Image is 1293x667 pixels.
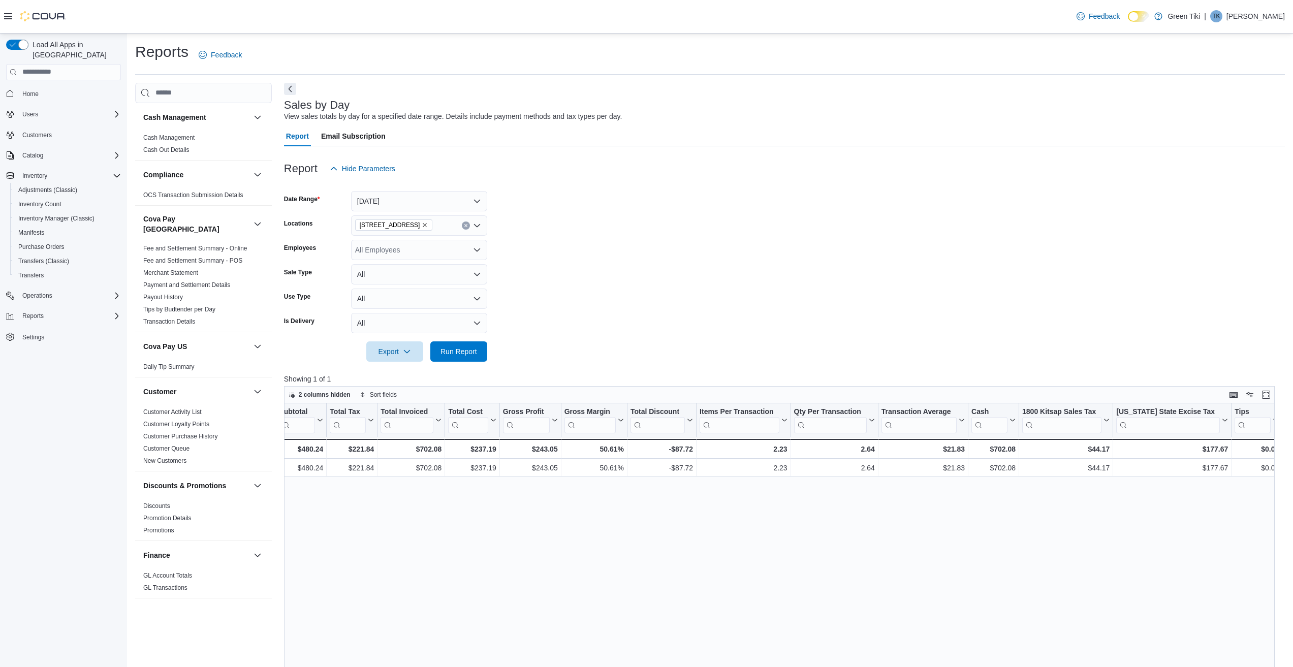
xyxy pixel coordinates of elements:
[10,197,125,211] button: Inventory Count
[370,391,397,399] span: Sort fields
[564,443,623,455] div: 50.61%
[143,341,187,352] h3: Cova Pay US
[22,110,38,118] span: Users
[356,389,401,401] button: Sort fields
[143,421,209,428] a: Customer Loyalty Points
[18,108,42,120] button: Users
[330,407,366,417] div: Total Tax
[143,515,192,522] a: Promotion Details
[881,407,957,433] div: Transaction Average
[22,312,44,320] span: Reports
[971,462,1016,474] div: $702.08
[1116,407,1220,433] div: Washington State Excise Tax
[284,219,313,228] label: Locations
[143,191,243,199] span: OCS Transaction Submission Details
[351,191,487,211] button: [DATE]
[143,317,195,326] span: Transaction Details
[381,443,441,455] div: $702.08
[135,189,272,205] div: Compliance
[1235,462,1279,474] div: $0.00
[143,572,192,579] a: GL Account Totals
[18,310,121,322] span: Reports
[14,227,121,239] span: Manifests
[143,192,243,199] a: OCS Transaction Submission Details
[143,305,215,313] span: Tips by Budtender per Day
[279,462,323,474] div: $480.24
[360,220,420,230] span: [STREET_ADDRESS]
[143,146,190,154] span: Cash Out Details
[564,407,615,433] div: Gross Margin
[143,408,202,416] span: Customer Activity List
[503,462,558,474] div: $243.05
[971,407,1007,417] div: Cash
[2,309,125,323] button: Reports
[143,363,195,370] a: Daily Tip Summary
[366,341,423,362] button: Export
[330,443,374,455] div: $221.84
[14,212,121,225] span: Inventory Manager (Classic)
[135,242,272,332] div: Cova Pay [GEOGRAPHIC_DATA]
[284,268,312,276] label: Sale Type
[1235,407,1279,433] button: Tips
[251,549,264,561] button: Finance
[971,407,1016,433] button: Cash
[251,386,264,398] button: Customer
[1260,389,1272,401] button: Enter fullscreen
[881,462,965,474] div: $21.83
[143,433,218,440] a: Customer Purchase History
[440,346,477,357] span: Run Report
[143,420,209,428] span: Customer Loyalty Points
[700,462,787,474] div: 2.23
[143,134,195,141] a: Cash Management
[430,341,487,362] button: Run Report
[284,374,1285,384] p: Showing 1 of 1
[284,83,296,95] button: Next
[18,149,47,162] button: Catalog
[381,407,433,417] div: Total Invoiced
[18,170,51,182] button: Inventory
[251,169,264,181] button: Compliance
[1128,11,1149,22] input: Dark Mode
[143,481,249,491] button: Discounts & Promotions
[18,108,121,120] span: Users
[284,111,622,122] div: View sales totals by day for a specified date range. Details include payment methods and tax type...
[20,11,66,21] img: Cova
[143,293,183,301] span: Payout History
[10,254,125,268] button: Transfers (Classic)
[448,407,488,433] div: Total Cost
[135,569,272,598] div: Finance
[143,387,249,397] button: Customer
[14,269,48,281] a: Transfers
[14,212,99,225] a: Inventory Manager (Classic)
[143,502,170,510] span: Discounts
[2,329,125,344] button: Settings
[143,387,176,397] h3: Customer
[143,170,249,180] button: Compliance
[143,294,183,301] a: Payout History
[143,363,195,371] span: Daily Tip Summary
[503,443,558,455] div: $243.05
[279,443,323,455] div: $480.24
[14,184,121,196] span: Adjustments (Classic)
[143,445,190,452] a: Customer Queue
[22,333,44,341] span: Settings
[564,407,615,417] div: Gross Margin
[143,214,249,234] button: Cova Pay [GEOGRAPHIC_DATA]
[143,432,218,440] span: Customer Purchase History
[564,462,624,474] div: 50.61%
[143,146,190,153] a: Cash Out Details
[1116,407,1220,417] div: [US_STATE] State Excise Tax
[135,406,272,471] div: Customer
[503,407,558,433] button: Gross Profit
[503,407,550,417] div: Gross Profit
[143,257,242,264] a: Fee and Settlement Summary - POS
[794,407,874,433] button: Qty Per Transaction
[794,462,874,474] div: 2.64
[351,289,487,309] button: All
[18,200,61,208] span: Inventory Count
[28,40,121,60] span: Load All Apps in [GEOGRAPHIC_DATA]
[18,290,121,302] span: Operations
[1226,10,1285,22] p: [PERSON_NAME]
[143,527,174,534] a: Promotions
